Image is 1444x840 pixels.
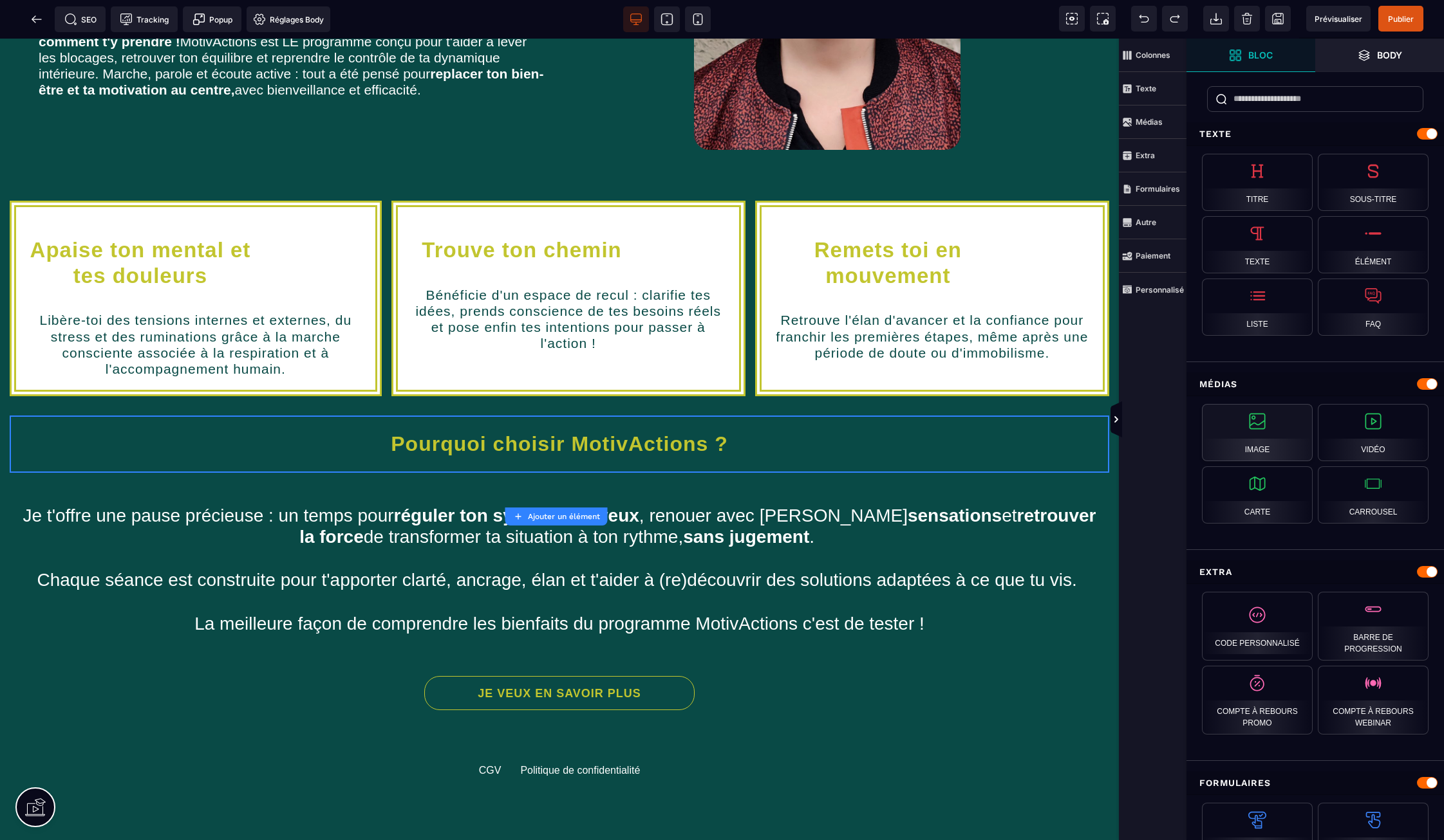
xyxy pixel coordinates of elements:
span: Autre [1119,206,1186,239]
h1: Apaise ton mental et tes douleurs [26,199,255,250]
strong: Texte [1136,84,1156,93]
div: Compte à rebours promo [1202,666,1313,735]
div: Médias [1186,372,1444,396]
h1: Remets toi en mouvement [771,199,1005,250]
strong: Colonnes [1136,50,1170,60]
strong: Personnalisé [1136,285,1184,295]
span: Voir les composants [1059,6,1085,32]
text: Bénéficie d'un espace de recul : clarifie tes idées, prends conscience de tes besoins réels et po... [408,245,729,316]
h1: Trouve ton chemin [408,199,637,224]
span: Défaire [1131,6,1157,32]
span: Voir mobile [685,6,711,32]
div: Carrousel [1318,466,1429,524]
div: Texte [1186,122,1444,146]
span: Ouvrir les blocs [1186,39,1315,72]
strong: Extra [1136,151,1155,160]
div: Formulaires [1186,771,1444,795]
span: Favicon [247,6,330,32]
span: Tracking [120,13,169,26]
span: Afficher les vues [1186,401,1199,439]
div: Politique de confidentialité [520,726,640,765]
span: Personnalisé [1119,273,1186,306]
span: Colonnes [1119,39,1186,72]
span: Aperçu [1306,6,1371,32]
strong: Autre [1136,217,1156,227]
span: Réglages Body [253,13,324,26]
div: Code personnalisé [1202,592,1313,661]
div: Extra [1186,560,1444,584]
span: Extra [1119,139,1186,172]
div: Vidéo [1318,404,1429,461]
span: Rétablir [1162,6,1188,32]
span: Publier [1388,14,1414,24]
strong: Body [1377,50,1402,60]
b: sensations [908,467,1002,487]
span: Médias [1119,105,1186,139]
div: Compte à rebours webinar [1318,666,1429,735]
button: Ajouter un élément [505,507,608,525]
strong: Formulaires [1136,184,1180,194]
div: Image [1202,404,1313,461]
button: JE VEUX EN SAVOIR PLUS [424,637,695,671]
span: Enregistrer [1265,6,1291,32]
span: Formulaires [1119,172,1186,206]
div: Liste [1202,278,1313,336]
span: SEO [64,13,97,26]
div: Sous-titre [1318,154,1429,211]
span: Voir bureau [623,6,649,32]
span: Voir tablette [654,6,680,32]
span: Prévisualiser [1315,14,1362,24]
div: Carte [1202,466,1313,524]
span: Je t'offre une pause précieuse : un temps pour , renouer avec [PERSON_NAME] et de transformer ta ... [23,467,1102,595]
div: CGV [479,726,502,765]
div: Titre [1202,154,1313,211]
span: Texte [1119,72,1186,105]
b: réguler ton système nerveux [394,467,639,487]
div: Barre de progression [1318,592,1429,661]
div: Élément [1318,216,1429,273]
text: Libère-toi des tensions internes et externes, du stress et des ruminations grâce à la marche cons... [26,270,366,342]
div: Texte [1202,216,1313,273]
span: Métadata SEO [55,6,106,32]
span: Nettoyage [1234,6,1260,32]
span: Capture d'écran [1090,6,1116,32]
h1: Pourquoi choisir MotivActions ? [19,387,1100,424]
span: Enregistrer le contenu [1378,6,1423,32]
span: Créer une alerte modale [183,6,241,32]
strong: Ajouter un élément [528,512,600,521]
strong: Médias [1136,117,1163,127]
b: replacer ton bien-être et ta motivation au centre, [39,28,543,59]
span: Code de suivi [111,6,178,32]
span: Popup [192,13,232,26]
text: Retrouve l'élan d'avancer et la confiance pour franchir les premières étapes, même après une péri... [771,270,1093,325]
span: Ouvrir les calques [1315,39,1444,72]
strong: Paiement [1136,251,1170,260]
span: Paiement [1119,239,1186,273]
span: Retour [24,6,50,32]
strong: Bloc [1248,50,1273,60]
div: FAQ [1318,278,1429,336]
b: sans jugement [683,488,809,508]
span: Importer [1203,6,1229,32]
